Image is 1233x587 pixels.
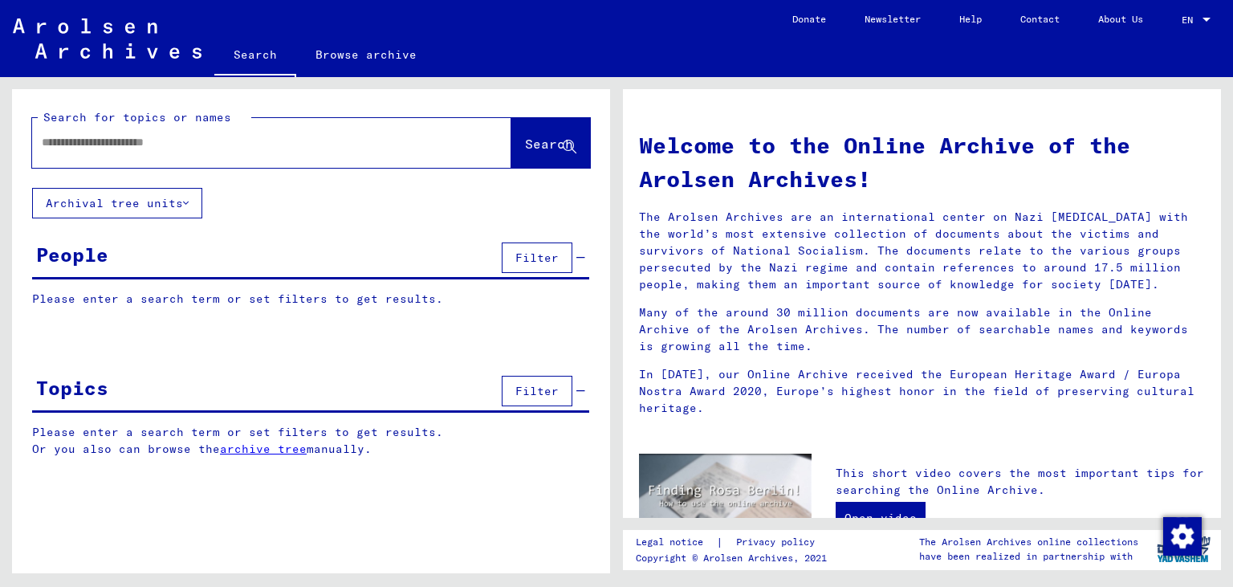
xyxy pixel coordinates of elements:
h1: Welcome to the Online Archive of the Arolsen Archives! [639,128,1205,196]
div: People [36,240,108,269]
p: Copyright © Arolsen Archives, 2021 [636,551,834,565]
img: yv_logo.png [1154,529,1214,569]
img: video.jpg [639,454,812,548]
span: EN [1182,14,1199,26]
button: Archival tree units [32,188,202,218]
img: Change consent [1163,517,1202,556]
p: Many of the around 30 million documents are now available in the Online Archive of the Arolsen Ar... [639,304,1205,355]
p: In [DATE], our Online Archive received the European Heritage Award / Europa Nostra Award 2020, Eu... [639,366,1205,417]
img: Arolsen_neg.svg [13,18,201,59]
a: archive tree [220,442,307,456]
p: The Arolsen Archives online collections [919,535,1138,549]
a: Search [214,35,296,77]
mat-label: Search for topics or names [43,110,231,124]
p: have been realized in partnership with [919,549,1138,564]
div: Topics [36,373,108,402]
button: Filter [502,243,572,273]
button: Search [511,118,590,168]
span: Search [525,136,573,152]
p: Please enter a search term or set filters to get results. [32,291,589,308]
div: | [636,534,834,551]
a: Legal notice [636,534,716,551]
p: This short video covers the most important tips for searching the Online Archive. [836,465,1205,499]
span: Filter [515,384,559,398]
a: Open video [836,502,926,534]
p: Please enter a search term or set filters to get results. Or you also can browse the manually. [32,424,590,458]
a: Privacy policy [723,534,834,551]
button: Filter [502,376,572,406]
p: The Arolsen Archives are an international center on Nazi [MEDICAL_DATA] with the world’s most ext... [639,209,1205,293]
a: Browse archive [296,35,436,74]
span: Filter [515,251,559,265]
